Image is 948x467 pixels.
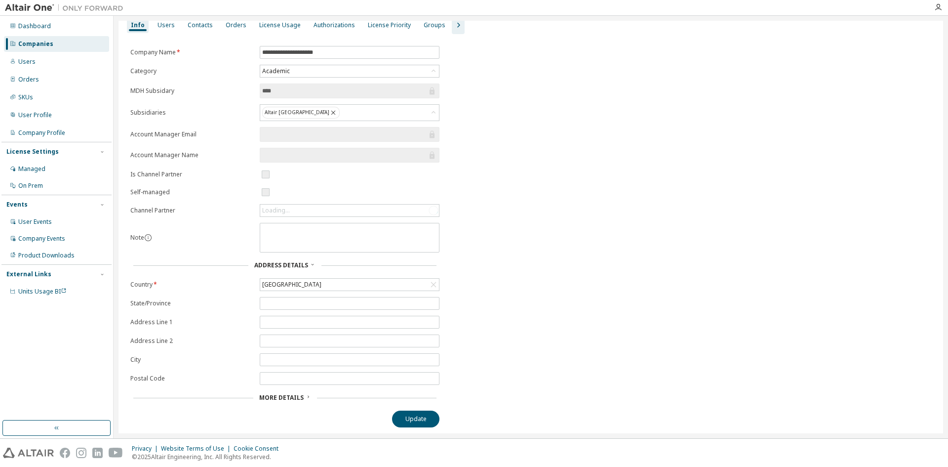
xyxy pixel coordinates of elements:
div: [GEOGRAPHIC_DATA] [261,279,323,290]
img: facebook.svg [60,448,70,458]
label: Address Line 1 [130,318,254,326]
span: Address Details [254,261,308,269]
div: [GEOGRAPHIC_DATA] [260,279,439,291]
div: Altair [GEOGRAPHIC_DATA] [260,105,439,121]
div: Orders [226,21,246,29]
div: Companies [18,40,53,48]
label: Company Name [130,48,254,56]
div: License Priority [368,21,411,29]
label: State/Province [130,299,254,307]
div: External Links [6,270,51,278]
div: On Prem [18,182,43,190]
div: Loading... [260,205,439,216]
label: Country [130,281,254,289]
button: Update [392,411,439,427]
div: User Profile [18,111,52,119]
label: Channel Partner [130,207,254,214]
label: Account Manager Name [130,151,254,159]
div: Academic [260,65,439,77]
span: Units Usage BI [18,287,67,296]
label: Postal Code [130,375,254,382]
div: Managed [18,165,45,173]
div: Product Downloads [18,252,75,259]
p: © 2025 Altair Engineering, Inc. All Rights Reserved. [132,453,284,461]
div: Contacts [188,21,213,29]
div: Users [18,58,36,66]
div: Academic [261,66,291,77]
div: Authorizations [314,21,355,29]
label: City [130,356,254,364]
img: Altair One [5,3,128,13]
label: Category [130,67,254,75]
label: Subsidiaries [130,109,254,117]
div: Cookie Consent [234,445,284,453]
label: Self-managed [130,188,254,196]
label: Account Manager Email [130,130,254,138]
img: linkedin.svg [92,448,103,458]
div: Events [6,201,28,209]
label: Address Line 2 [130,337,254,345]
div: License Settings [6,148,59,156]
div: Orders [18,76,39,84]
label: Is Channel Partner [130,170,254,178]
div: Company Profile [18,129,65,137]
img: altair_logo.svg [3,448,54,458]
div: Website Terms of Use [161,445,234,453]
div: Users [158,21,175,29]
img: instagram.svg [76,448,86,458]
div: Company Events [18,235,65,243]
div: Dashboard [18,22,51,30]
div: Privacy [132,445,161,453]
label: MDH Subsidary [130,87,254,95]
div: Loading... [262,207,290,214]
div: SKUs [18,93,33,101]
div: Groups [424,21,445,29]
label: Note [130,233,144,242]
span: More Details [259,393,304,402]
div: Altair [GEOGRAPHIC_DATA] [262,107,340,119]
div: Info [131,21,145,29]
button: information [144,234,152,242]
div: License Usage [259,21,301,29]
div: User Events [18,218,52,226]
img: youtube.svg [109,448,123,458]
